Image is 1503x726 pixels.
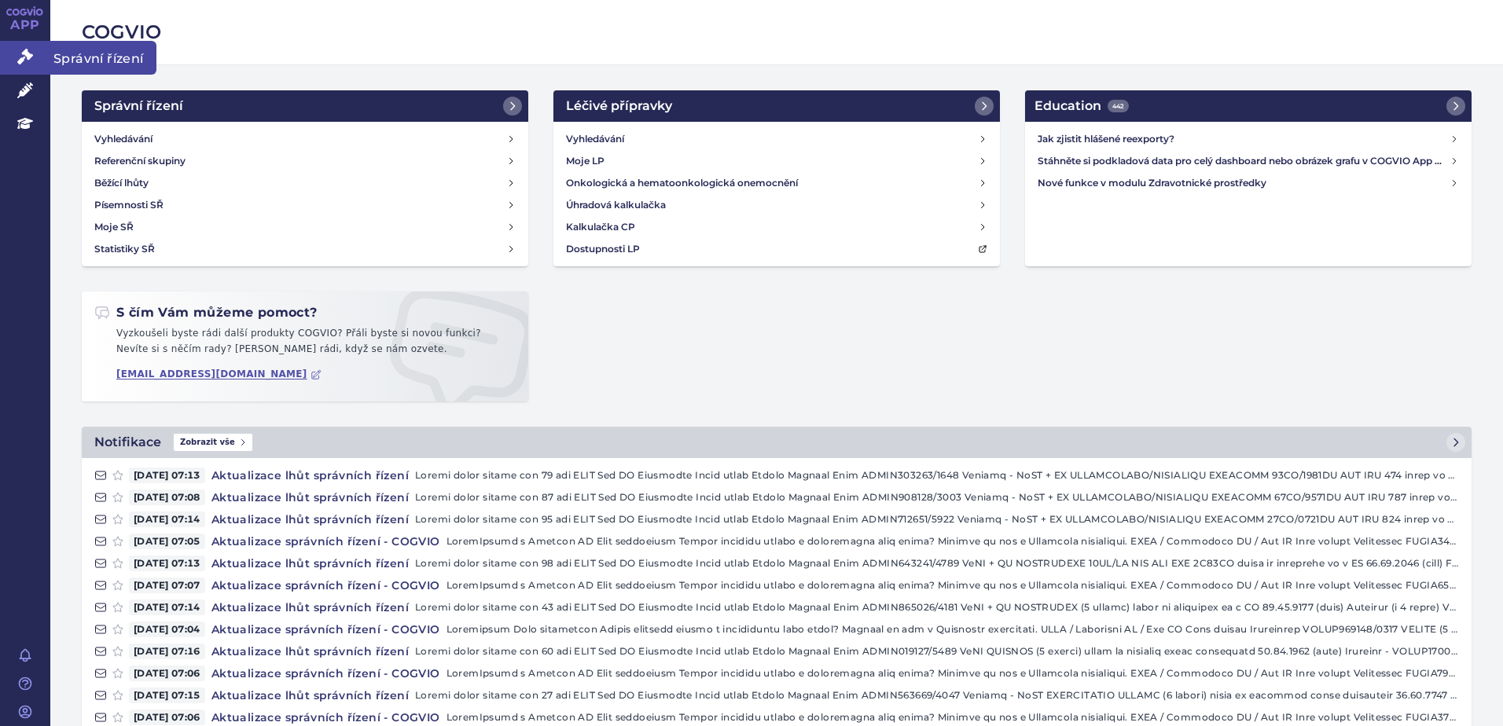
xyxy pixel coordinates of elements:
[116,368,322,380] a: [EMAIL_ADDRESS][DOMAIN_NAME]
[94,175,149,191] h4: Běžící lhůty
[566,197,666,213] h4: Úhradová kalkulačka
[129,665,205,681] span: [DATE] 07:06
[94,153,186,169] h4: Referenční skupiny
[553,90,1000,122] a: Léčivé přípravky
[94,197,164,213] h4: Písemnosti SŘ
[415,643,1459,659] p: Loremi dolor sitame con 60 adi ELIT Sed DO Eiusmodte Incid utlab Etdolo Magnaal Enim ADMIN019127/...
[82,19,1472,46] h2: COGVIO
[566,241,640,257] h4: Dostupnosti LP
[129,511,205,527] span: [DATE] 07:14
[1031,128,1465,150] a: Jak zjistit hlášené reexporty?
[205,489,415,505] h4: Aktualizace lhůt správních řízení
[415,599,1459,615] p: Loremi dolor sitame con 43 adi ELIT Sed DO Eiusmodte Incid utlab Etdolo Magnaal Enim ADMIN865026/...
[1108,100,1129,112] span: 442
[129,621,205,637] span: [DATE] 07:04
[129,687,205,703] span: [DATE] 07:15
[446,709,1459,725] p: LoremIpsumd s Ametcon AD Elit seddoeiusm Tempor incididu utlabo e doloremagna aliq enima? Minimve...
[88,194,522,216] a: Písemnosti SŘ
[82,90,528,122] a: Správní řízení
[205,643,415,659] h4: Aktualizace lhůt správních řízení
[94,326,516,363] p: Vyzkoušeli byste rádi další produkty COGVIO? Přáli byste si novou funkci? Nevíte si s něčím rady?...
[415,489,1459,505] p: Loremi dolor sitame con 87 adi ELIT Sed DO Eiusmodte Incid utlab Etdolo Magnaal Enim ADMIN908128/...
[1034,97,1129,115] h2: Education
[1031,172,1465,194] a: Nové funkce v modulu Zdravotnické prostředky
[560,150,994,172] a: Moje LP
[560,194,994,216] a: Úhradová kalkulačka
[50,41,156,74] span: Správní řízení
[174,434,252,451] span: Zobrazit vše
[88,238,522,260] a: Statistiky SŘ
[205,511,415,527] h4: Aktualizace lhůt správních řízení
[205,599,415,615] h4: Aktualizace lhůt správních řízení
[88,150,522,172] a: Referenční skupiny
[446,665,1459,681] p: LoremIpsumd s Ametcon AD Elit seddoeiusm Tempor incididu utlabo e doloremagna aliq enima? Minimve...
[94,97,183,115] h2: Správní řízení
[205,621,446,637] h4: Aktualizace správních řízení - COGVIO
[88,128,522,150] a: Vyhledávání
[129,599,205,615] span: [DATE] 07:14
[94,241,155,257] h4: Statistiky SŘ
[1038,153,1450,169] h4: Stáhněte si podkladová data pro celý dashboard nebo obrázek grafu v COGVIO App modulu Analytics
[88,216,522,238] a: Moje SŘ
[560,172,994,194] a: Onkologická a hematoonkologická onemocnění
[205,467,415,483] h4: Aktualizace lhůt správních řízení
[1025,90,1472,122] a: Education442
[446,577,1459,593] p: LoremIpsumd s Ametcon AD Elit seddoeiusm Tempor incididu utlabo e doloremagna aliq enima? Minimve...
[205,665,446,681] h4: Aktualizace správních řízení - COGVIO
[415,687,1459,703] p: Loremi dolor sitame con 27 adi ELIT Sed DO Eiusmodte Incid utlab Etdolo Magnaal Enim ADMIN563669/...
[205,709,446,725] h4: Aktualizace správních řízení - COGVIO
[415,467,1459,483] p: Loremi dolor sitame con 79 adi ELIT Sed DO Eiusmodte Incid utlab Etdolo Magnaal Enim ADMIN303263/...
[129,489,205,505] span: [DATE] 07:08
[415,555,1459,571] p: Loremi dolor sitame con 98 adi ELIT Sed DO Eiusmodte Incid utlab Etdolo Magnaal Enim ADMIN643241/...
[1038,175,1450,191] h4: Nové funkce v modulu Zdravotnické prostředky
[560,238,994,260] a: Dostupnosti LP
[129,467,205,483] span: [DATE] 07:13
[566,219,635,235] h4: Kalkulačka CP
[446,621,1459,637] p: Loremipsum Dolo sitametcon Adipis elitsedd eiusmo t incididuntu labo etdol? Magnaal en adm v Quis...
[1038,131,1450,147] h4: Jak zjistit hlášené reexporty?
[94,219,134,235] h4: Moje SŘ
[446,533,1459,549] p: LoremIpsumd s Ametcon AD Elit seddoeiusm Tempor incididu utlabo e doloremagna aliq enima? Minimve...
[129,643,205,659] span: [DATE] 07:16
[566,153,605,169] h4: Moje LP
[560,128,994,150] a: Vyhledávání
[560,216,994,238] a: Kalkulačka CP
[129,533,205,549] span: [DATE] 07:05
[129,709,205,725] span: [DATE] 07:06
[129,555,205,571] span: [DATE] 07:13
[205,577,446,593] h4: Aktualizace správních řízení - COGVIO
[1031,150,1465,172] a: Stáhněte si podkladová data pro celý dashboard nebo obrázek grafu v COGVIO App modulu Analytics
[94,131,153,147] h4: Vyhledávání
[94,433,161,452] h2: Notifikace
[566,175,798,191] h4: Onkologická a hematoonkologická onemocnění
[129,577,205,593] span: [DATE] 07:07
[205,533,446,549] h4: Aktualizace správních řízení - COGVIO
[566,97,672,115] h2: Léčivé přípravky
[94,304,318,321] h2: S čím Vám můžeme pomoct?
[566,131,624,147] h4: Vyhledávání
[88,172,522,194] a: Běžící lhůty
[205,555,415,571] h4: Aktualizace lhůt správních řízení
[82,427,1472,458] a: NotifikaceZobrazit vše
[415,511,1459,527] p: Loremi dolor sitame con 95 adi ELIT Sed DO Eiusmodte Incid utlab Etdolo Magnaal Enim ADMIN712651/...
[205,687,415,703] h4: Aktualizace lhůt správních řízení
